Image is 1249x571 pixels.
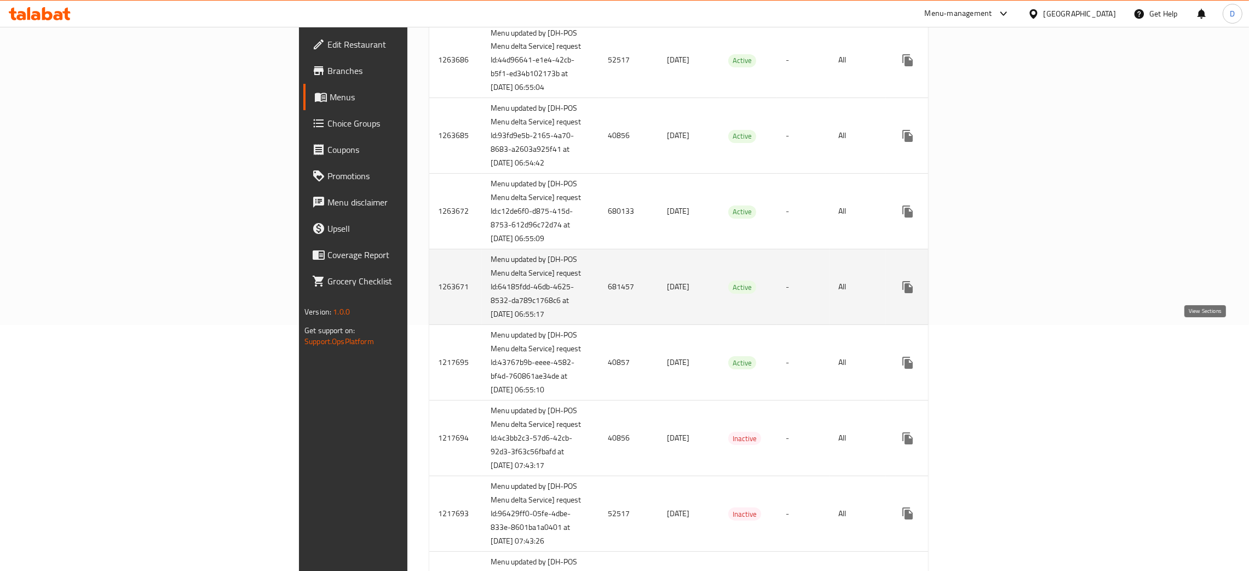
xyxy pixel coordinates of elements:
[925,7,992,20] div: Menu-management
[304,305,331,319] span: Version:
[728,281,756,294] span: Active
[895,274,921,300] button: more
[830,98,886,174] td: All
[482,249,599,325] td: Menu updated by [DH-POS Menu delta Service] request Id:64185fdd-46db-4625-8532-da789c1768c6 at [D...
[667,431,689,445] span: [DATE]
[777,98,830,174] td: -
[895,425,921,452] button: more
[327,196,499,209] span: Menu disclaimer
[921,274,947,300] button: Change Status
[728,432,761,445] span: Inactive
[830,22,886,98] td: All
[482,325,599,401] td: Menu updated by [DH-POS Menu delta Service] request Id:43767b9b-eeee-4582-bf4d-760861ae34de at [D...
[482,174,599,249] td: Menu updated by [DH-POS Menu delta Service] request Id:c12de6f0-d875-415d-8753-612d96c72d74 at [D...
[482,401,599,476] td: Menu updated by [DH-POS Menu delta Service] request Id:4c3bb2c3-57d6-42cb-92d3-3f63c56fbafd at [D...
[895,198,921,225] button: more
[303,163,508,189] a: Promotions
[482,22,599,98] td: Menu updated by [DH-POS Menu delta Service] request Id:44d96641-e1e4-42cb-b5f1-ed34b102173b at [D...
[303,136,508,163] a: Coupons
[728,281,756,294] div: Active
[895,350,921,376] button: more
[895,500,921,527] button: more
[304,334,374,349] a: Support.OpsPlatform
[921,47,947,73] button: Change Status
[728,130,756,142] span: Active
[599,98,658,174] td: 40856
[599,401,658,476] td: 40856
[728,54,756,67] span: Active
[667,128,689,142] span: [DATE]
[830,249,886,325] td: All
[1230,8,1235,20] span: D
[895,123,921,149] button: more
[667,204,689,218] span: [DATE]
[327,143,499,156] span: Coupons
[667,53,689,67] span: [DATE]
[921,425,947,452] button: Change Status
[777,401,830,476] td: -
[830,401,886,476] td: All
[327,38,499,51] span: Edit Restaurant
[482,476,599,552] td: Menu updated by [DH-POS Menu delta Service] request Id:96429ff0-05fe-4dbe-833e-8601ba1a0401 at [D...
[330,90,499,104] span: Menus
[327,275,499,288] span: Grocery Checklist
[1044,8,1116,20] div: [GEOGRAPHIC_DATA]
[895,47,921,73] button: more
[599,476,658,552] td: 52517
[728,205,756,218] span: Active
[303,242,508,268] a: Coverage Report
[728,507,761,521] div: Inactive
[327,222,499,235] span: Upsell
[921,198,947,225] button: Change Status
[777,174,830,249] td: -
[599,22,658,98] td: 52517
[482,98,599,174] td: Menu updated by [DH-POS Menu delta Service] request Id:93fd9e5b-2165-4a70-8683-a2603a925f41 at [D...
[667,355,689,369] span: [DATE]
[303,110,508,136] a: Choice Groups
[777,325,830,401] td: -
[303,31,508,58] a: Edit Restaurant
[303,189,508,215] a: Menu disclaimer
[327,64,499,77] span: Branches
[728,432,761,445] div: Inactive
[921,350,947,376] button: Change Status
[303,215,508,242] a: Upsell
[599,325,658,401] td: 40857
[921,123,947,149] button: Change Status
[667,506,689,521] span: [DATE]
[777,476,830,552] td: -
[728,130,756,143] div: Active
[327,248,499,261] span: Coverage Report
[327,117,499,130] span: Choice Groups
[777,249,830,325] td: -
[327,169,499,182] span: Promotions
[921,500,947,527] button: Change Status
[830,476,886,552] td: All
[667,279,689,294] span: [DATE]
[303,58,508,84] a: Branches
[777,22,830,98] td: -
[599,174,658,249] td: 680133
[728,357,756,369] span: Active
[830,325,886,401] td: All
[728,508,761,521] span: Inactive
[599,249,658,325] td: 681457
[333,305,350,319] span: 1.0.0
[304,323,355,338] span: Get support on:
[830,174,886,249] td: All
[303,268,508,294] a: Grocery Checklist
[303,84,508,110] a: Menus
